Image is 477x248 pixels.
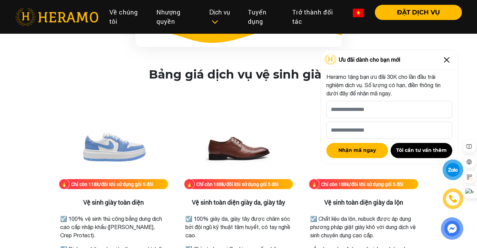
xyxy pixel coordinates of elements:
button: ĐẶT DỊCH VỤ [375,5,462,20]
a: Nhượng quyền [151,5,204,29]
p: ☑️ Chất liệu da lộn, nubuck được áp dụng phương pháp giặt giày khô với dung dịch vệ sinh chuyên d... [310,215,417,239]
div: Chỉ còn 188k/đôi khi sử dụng gói 5 đôi [321,180,403,188]
button: Nhận mã ngay [326,143,388,158]
div: Dịch vụ [209,8,237,26]
button: Tôi cần tư vấn thêm [391,143,452,158]
img: Vệ sinh giày toàn diện [79,110,148,179]
div: Chỉ còn 118k/đôi khi sử dụng gói 5 đôi [71,180,153,188]
a: Tuyển dụng [242,5,287,29]
p: Heramo tặng bạn ưu đãi 30K cho lần đầu trải nghiệm dịch vụ. Số lượng có hạn, điền thông tin dưới ... [326,73,452,97]
img: Close [441,54,452,65]
img: heramo-logo.png [15,8,98,26]
h3: Vệ sinh giày toàn diện [59,199,168,206]
p: ☑️ 100% vệ sinh thủ công bằng dung dịch cao cấp nhập khẩu ([PERSON_NAME], Crep Protect). [60,215,167,239]
img: fire.png [59,179,69,189]
img: phone-icon [448,194,458,204]
a: Về chúng tôi [104,5,151,29]
img: Logo [324,54,337,65]
span: Ưu đãi dành cho bạn mới [339,55,400,64]
img: fire.png [184,179,195,189]
a: phone-icon [444,189,462,208]
img: Vệ sinh toàn diện giày da, giày tây [204,110,273,179]
p: ☑️ 100% giày da, giày tây được chăm sóc bởi đội ngũ kỹ thuật tâm huyết, có tay nghề cao. [185,215,292,239]
h2: Bảng giá dịch vụ vệ sinh giày [149,68,328,82]
a: ĐẶT DỊCH VỤ [369,9,462,15]
h3: Vệ sinh toàn diện giày da lộn [309,199,418,206]
img: vn-flag.png [353,9,364,17]
a: Trở thành đối tác [287,5,347,29]
img: subToggleIcon [211,19,218,25]
h3: Vệ sinh toàn diện giày da, giày tây [184,199,293,206]
div: Chỉ còn 188k/đôi khi sử dụng gói 5 đôi [196,180,279,188]
img: fire.png [309,179,319,189]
